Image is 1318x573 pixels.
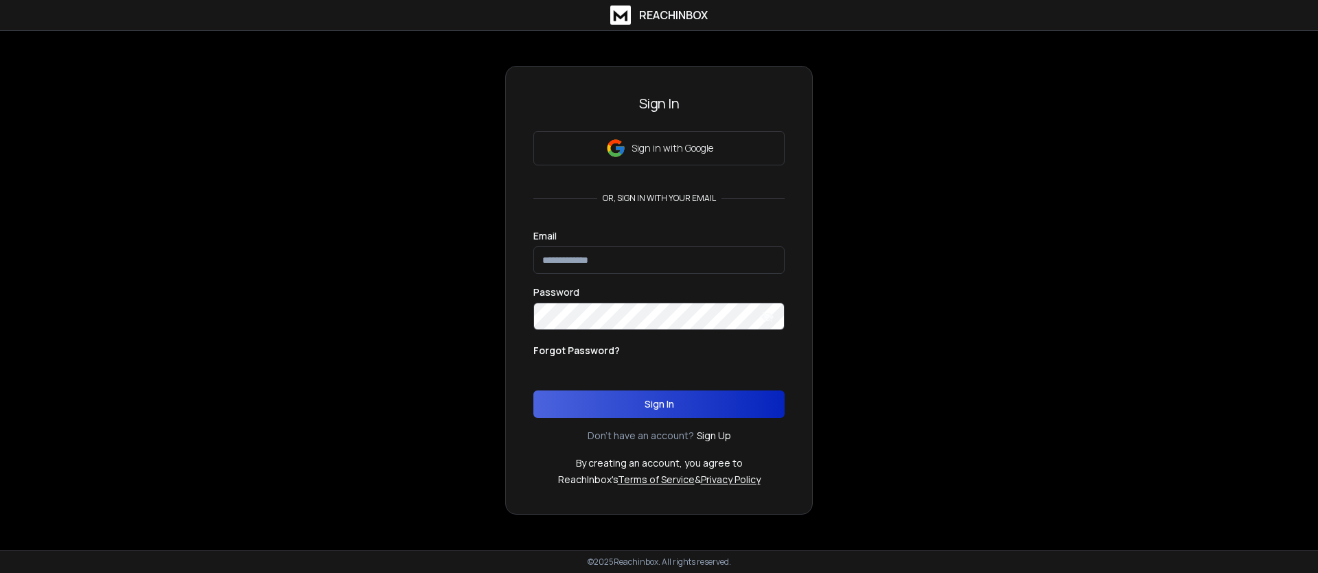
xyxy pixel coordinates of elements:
p: Sign in with Google [632,141,713,155]
a: ReachInbox [610,5,708,25]
a: Sign Up [697,429,731,443]
label: Password [533,288,579,297]
h1: ReachInbox [639,7,708,23]
a: Privacy Policy [701,473,761,486]
p: By creating an account, you agree to [576,456,743,470]
p: Don't have an account? [588,429,694,443]
h3: Sign In [533,94,785,113]
label: Email [533,231,557,241]
p: ReachInbox's & [558,473,761,487]
img: logo [610,5,631,25]
p: or, sign in with your email [597,193,721,204]
p: © 2025 Reachinbox. All rights reserved. [588,557,731,568]
a: Terms of Service [618,473,695,486]
button: Sign In [533,390,785,418]
p: Forgot Password? [533,344,620,358]
button: Sign in with Google [533,131,785,165]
